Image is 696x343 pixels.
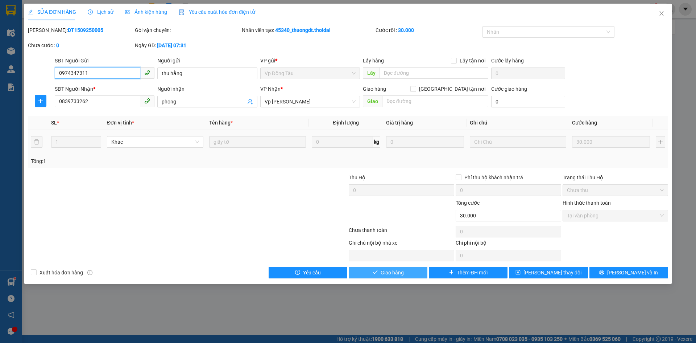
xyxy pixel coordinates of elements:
[572,136,650,148] input: 0
[247,99,253,105] span: user-add
[333,120,359,126] span: Định lượng
[363,86,386,92] span: Giao hàng
[135,26,240,34] div: Gói vận chuyển:
[135,41,240,49] div: Ngày GD:
[456,200,480,206] span: Tổng cước
[491,96,565,107] input: Cước giao hàng
[509,267,588,278] button: save[PERSON_NAME] thay đổi
[179,9,185,15] img: icon
[111,136,199,147] span: Khác
[567,185,664,196] span: Chưa thu
[88,9,93,15] span: clock-circle
[567,210,664,221] span: Tại văn phòng
[28,26,133,34] div: [PERSON_NAME]:
[491,86,527,92] label: Cước giao hàng
[348,226,455,239] div: Chưa thanh toán
[242,26,374,34] div: Nhân viên tạo:
[157,85,257,93] div: Người nhận
[349,267,427,278] button: checkGiao hàng
[386,136,464,148] input: 0
[398,27,414,33] b: 30.000
[68,27,103,33] b: DT1509250005
[373,136,380,148] span: kg
[265,96,356,107] span: Vp Lê Hoàn
[55,85,154,93] div: SĐT Người Nhận
[382,95,488,107] input: Dọc đường
[260,57,360,65] div: VP gửi
[380,67,488,79] input: Dọc đường
[275,27,331,33] b: 45340_thuongdt.thoidai
[599,270,604,275] span: printer
[295,270,300,275] span: exclamation-circle
[659,11,664,16] span: close
[563,200,611,206] label: Hình thức thanh toán
[563,173,668,181] div: Trạng thái Thu Hộ
[416,85,488,93] span: [GEOGRAPHIC_DATA] tận nơi
[656,136,665,148] button: plus
[55,57,154,65] div: SĐT Người Gửi
[467,116,569,130] th: Ghi chú
[457,57,488,65] span: Lấy tận nơi
[88,9,113,15] span: Lịch sử
[376,26,481,34] div: Cước rồi :
[31,136,42,148] button: delete
[260,86,281,92] span: VP Nhận
[363,67,380,79] span: Lấy
[209,136,306,148] input: VD: Bàn, Ghế
[35,98,46,104] span: plus
[265,68,356,79] span: Vp Đồng Tàu
[381,269,404,277] span: Giao hàng
[125,9,130,15] span: picture
[523,269,581,277] span: [PERSON_NAME] thay đổi
[461,173,526,181] span: Phí thu hộ khách nhận trả
[373,270,378,275] span: check
[363,58,384,64] span: Lấy hàng
[269,267,347,278] button: exclamation-circleYêu cầu
[125,9,167,15] span: Ảnh kiện hàng
[28,9,33,15] span: edit
[491,68,565,79] input: Cước lấy hàng
[107,120,134,126] span: Đơn vị tính
[37,269,86,277] span: Xuất hóa đơn hàng
[515,270,521,275] span: save
[572,120,597,126] span: Cước hàng
[157,57,257,65] div: Người gửi
[470,136,566,148] input: Ghi Chú
[35,95,46,107] button: plus
[157,42,186,48] b: [DATE] 07:31
[349,175,365,180] span: Thu Hộ
[651,4,672,24] button: Close
[56,42,59,48] b: 0
[179,9,255,15] span: Yêu cầu xuất hóa đơn điện tử
[449,270,454,275] span: plus
[386,120,413,126] span: Giá trị hàng
[144,70,150,75] span: phone
[144,98,150,104] span: phone
[491,58,524,64] label: Cước lấy hàng
[303,269,321,277] span: Yêu cầu
[31,157,269,165] div: Tổng: 1
[51,120,57,126] span: SL
[589,267,668,278] button: printer[PERSON_NAME] và In
[607,269,658,277] span: [PERSON_NAME] và In
[429,267,507,278] button: plusThêm ĐH mới
[28,9,76,15] span: SỬA ĐƠN HÀNG
[457,269,488,277] span: Thêm ĐH mới
[363,95,382,107] span: Giao
[87,270,92,275] span: info-circle
[349,239,454,250] div: Ghi chú nội bộ nhà xe
[456,239,561,250] div: Chi phí nội bộ
[209,120,233,126] span: Tên hàng
[28,41,133,49] div: Chưa cước :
